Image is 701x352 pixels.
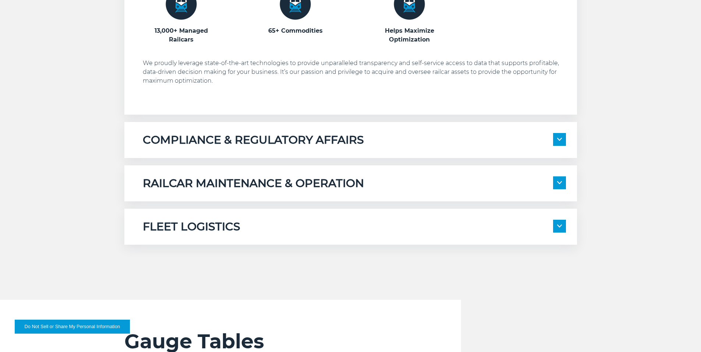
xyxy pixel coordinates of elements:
button: Do Not Sell or Share My Personal Information [15,320,130,334]
img: arrow [557,225,562,227]
h3: 65+ Commodities [257,26,334,35]
h3: Helps Maximize Optimization [371,26,448,44]
h5: COMPLIANCE & REGULATORY AFFAIRS [143,133,364,147]
img: arrow [557,138,562,141]
img: arrow [557,181,562,184]
h5: RAILCAR MAINTENANCE & OPERATION [143,176,364,190]
h3: 13,000+ Managed Railcars [143,26,220,44]
p: We proudly leverage state-of-the-art technologies to provide unparalleled transparency and self-s... [143,59,566,85]
h5: FLEET LOGISTICS [143,220,240,234]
